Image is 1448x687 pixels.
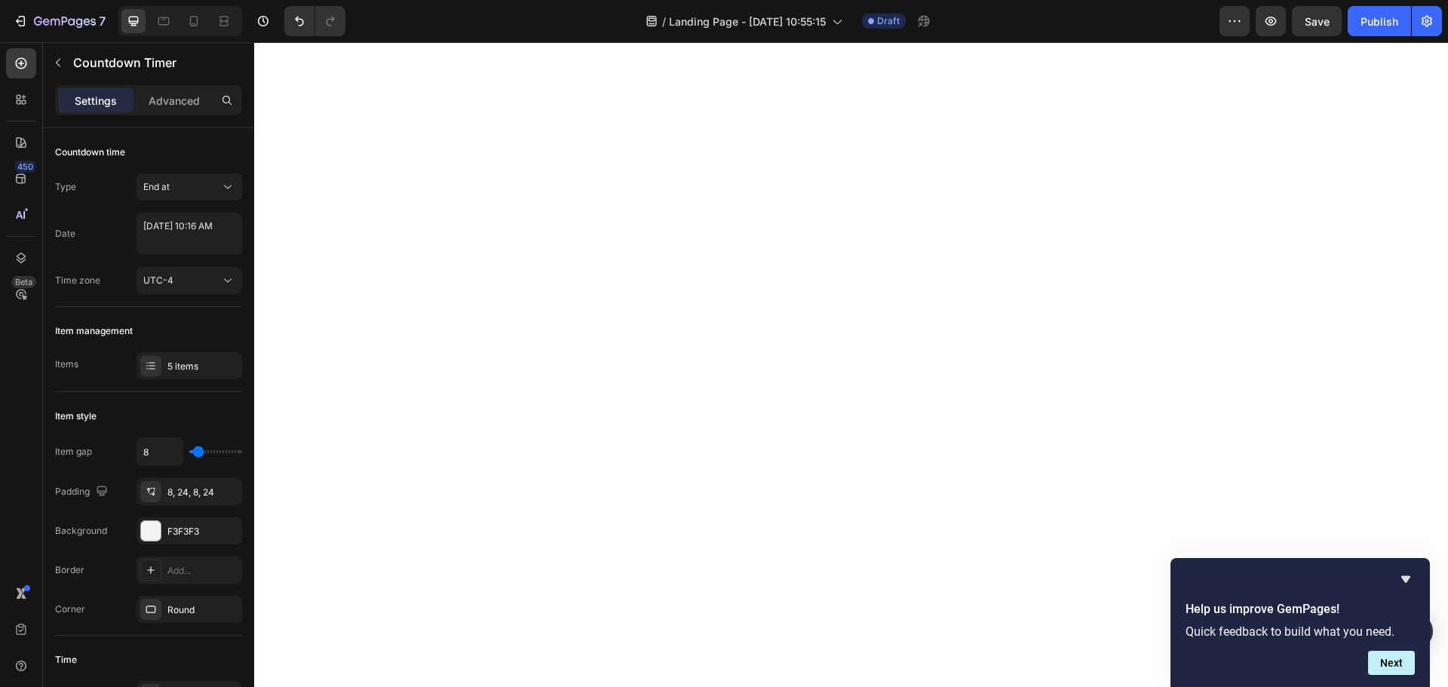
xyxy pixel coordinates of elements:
p: Settings [75,93,117,109]
div: Item gap [55,445,92,459]
div: Border [55,563,84,577]
div: Undo/Redo [284,6,345,36]
div: Items [55,357,78,371]
p: Countdown Timer [73,54,236,72]
div: Corner [55,603,85,616]
button: End at [137,173,242,201]
div: Time zone [55,274,100,287]
span: Draft [877,14,900,28]
button: Save [1292,6,1342,36]
p: Quick feedback to build what you need. [1186,624,1415,639]
div: Add... [167,564,238,578]
div: Item style [55,409,97,423]
div: Item management [55,324,133,338]
button: Hide survey [1397,570,1415,588]
span: Save [1305,15,1330,28]
div: Background [55,524,107,538]
div: Beta [11,276,36,288]
span: UTC-4 [143,274,173,286]
div: Countdown time [55,146,125,159]
p: Advanced [149,93,200,109]
span: / [662,14,666,29]
div: F3F3F3 [167,525,238,538]
button: 7 [6,6,112,36]
div: 450 [14,161,36,173]
div: 8, 24, 8, 24 [167,486,238,499]
button: Publish [1348,6,1411,36]
span: End at [143,181,170,192]
div: Type [55,180,76,194]
div: 5 items [167,360,238,373]
button: Next question [1368,651,1415,675]
div: Date [55,227,75,241]
input: Auto [137,438,183,465]
div: Publish [1361,14,1398,29]
div: Round [167,603,238,617]
button: UTC-4 [137,267,242,294]
div: Padding [55,482,111,502]
iframe: Design area [254,42,1448,687]
p: 7 [99,12,106,30]
div: Help us improve GemPages! [1186,570,1415,675]
div: Time [55,653,77,667]
span: Landing Page - [DATE] 10:55:15 [669,14,826,29]
h2: Help us improve GemPages! [1186,600,1415,618]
